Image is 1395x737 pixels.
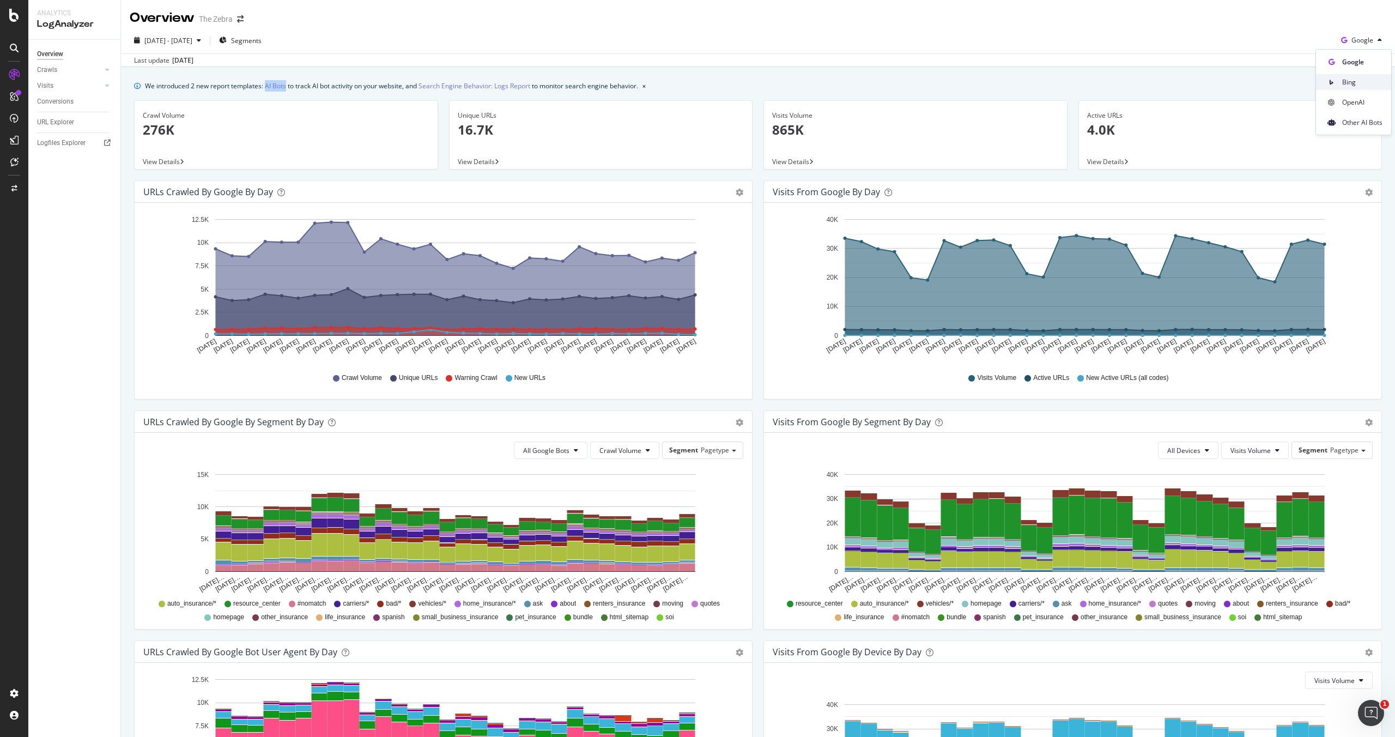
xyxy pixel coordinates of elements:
[1230,446,1271,455] span: Visits Volume
[17,207,170,239] div: [URL], [URL], [URL], [URL], [URL], [URL], [URL], [URL], [URL]
[9,255,209,287] div: user says…
[1087,157,1124,166] span: View Details
[325,613,365,622] span: life_insurance
[901,613,930,622] span: #nomatch
[1081,613,1127,622] span: other_insurance
[665,613,674,622] span: soi
[1222,337,1244,354] text: [DATE]
[463,599,516,608] span: home_insurance/*
[514,442,587,459] button: All Google Bots
[1090,337,1112,354] text: [DATE]
[543,337,565,354] text: [DATE]
[195,309,209,316] text: 2.5K
[1073,337,1095,354] text: [DATE]
[1158,599,1178,608] span: quotes
[9,287,209,330] div: Meredith says…
[37,9,112,18] div: Analytics
[1305,337,1326,354] text: [DATE]
[48,293,201,315] div: Are any of these IP's new? Our infra team is asking.
[261,613,308,622] span: other_insurance
[772,111,1059,120] div: Visits Volume
[669,445,698,455] span: Segment
[34,357,43,366] button: Emoji picker
[378,337,399,354] text: [DATE]
[515,613,556,622] span: pet_insurance
[17,261,48,272] div: Thanks!
[205,568,209,576] text: 0
[201,286,209,293] text: 5K
[1342,57,1382,67] span: Google
[1189,337,1211,354] text: [DATE]
[1033,373,1069,383] span: Active URLs
[844,613,884,622] span: life_insurance
[53,14,108,25] p: Active 30m ago
[1288,337,1310,354] text: [DATE]
[827,303,838,311] text: 10K
[231,36,262,45] span: Segments
[395,337,416,354] text: [DATE]
[1365,649,1373,656] div: gear
[1173,337,1194,354] text: [DATE]
[1351,35,1373,45] span: Google
[1087,120,1374,139] p: 4.0K
[37,64,57,76] div: Crawls
[1018,599,1045,608] span: carriers/*
[1194,599,1216,608] span: moving
[37,96,74,107] div: Conversions
[192,216,209,223] text: 12.5K
[386,599,401,608] span: bad/*
[143,468,743,594] div: A chart.
[215,32,266,49] button: Segments
[245,337,267,354] text: [DATE]
[773,212,1373,363] svg: A chart.
[1040,337,1062,354] text: [DATE]
[974,337,996,354] text: [DATE]
[1358,700,1384,726] iframe: Intercom live chat
[772,157,809,166] span: View Details
[991,337,1012,354] text: [DATE]
[827,245,838,252] text: 30K
[344,337,366,354] text: [DATE]
[197,239,209,247] text: 10K
[328,337,350,354] text: [DATE]
[1330,445,1358,455] span: Pagetype
[477,337,499,354] text: [DATE]
[701,445,729,455] span: Pagetype
[37,80,53,92] div: Visits
[196,337,217,354] text: [DATE]
[1086,373,1168,383] span: New Active URLs (all codes)
[134,56,193,65] div: Last update
[1314,676,1355,685] span: Visits Volume
[1238,613,1246,622] span: soi
[977,373,1016,383] span: Visits Volume
[418,80,530,92] a: Search Engine Behavior: Logs Report
[772,120,1059,139] p: 865K
[1305,672,1373,689] button: Visits Volume
[197,699,209,707] text: 10K
[1342,118,1382,128] span: Other AI Bots
[130,9,195,27] div: Overview
[510,337,532,354] text: [DATE]
[827,701,838,709] text: 40K
[143,157,180,166] span: View Details
[1158,442,1218,459] button: All Devices
[858,337,880,354] text: [DATE]
[201,536,209,543] text: 5K
[427,337,449,354] text: [DATE]
[37,49,113,60] a: Overview
[494,337,515,354] text: [DATE]
[422,613,499,622] span: small_business_insurance
[418,599,446,608] span: vehicles/*
[1023,613,1064,622] span: pet_insurance
[144,36,192,45] span: [DATE] - [DATE]
[444,337,466,354] text: [DATE]
[143,647,337,657] div: URLs Crawled by Google bot User Agent By Day
[773,186,880,197] div: Visits from Google by day
[773,468,1373,594] svg: A chart.
[827,495,838,503] text: 30K
[526,337,548,354] text: [DATE]
[458,120,744,139] p: 16.7K
[278,337,300,354] text: [DATE]
[1167,446,1200,455] span: All Devices
[187,353,204,370] button: Send a message…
